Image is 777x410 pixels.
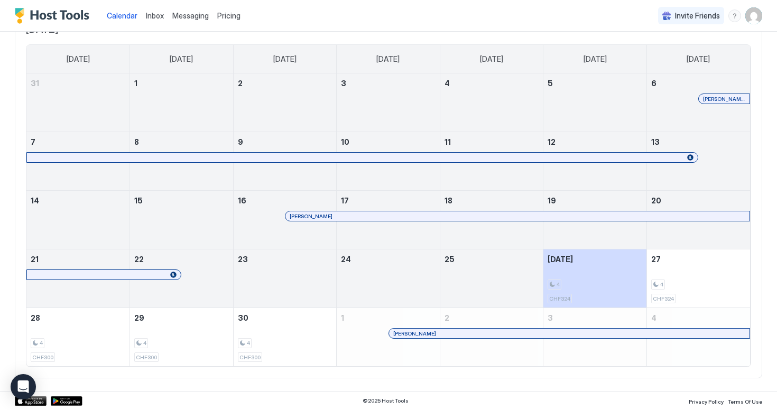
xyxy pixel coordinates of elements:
td: September 22, 2025 [130,249,234,308]
span: CHF300 [239,354,261,361]
div: User profile [745,7,762,24]
span: [DATE] [548,255,573,264]
span: 16 [238,196,246,205]
td: September 7, 2025 [26,132,130,191]
a: September 16, 2025 [234,191,337,210]
td: September 4, 2025 [440,73,543,132]
td: September 3, 2025 [337,73,440,132]
td: October 2, 2025 [440,308,543,367]
span: [DATE] [480,54,503,64]
a: September 22, 2025 [130,249,233,269]
td: October 3, 2025 [543,308,647,367]
a: September 3, 2025 [337,73,440,93]
a: Calendar [107,10,137,21]
a: Tuesday [263,45,307,73]
span: 4 [651,313,656,322]
span: 4 [557,281,560,288]
a: September 12, 2025 [543,132,646,152]
a: September 15, 2025 [130,191,233,210]
span: 4 [40,340,43,347]
a: Inbox [146,10,164,21]
td: September 28, 2025 [26,308,130,367]
td: September 16, 2025 [233,191,337,249]
div: [PERSON_NAME] [393,330,745,337]
span: 22 [134,255,144,264]
a: September 10, 2025 [337,132,440,152]
span: 31 [31,79,39,88]
span: 13 [651,137,660,146]
a: September 21, 2025 [26,249,129,269]
span: 5 [548,79,553,88]
td: September 2, 2025 [233,73,337,132]
span: 4 [247,340,250,347]
span: CHF324 [653,295,674,302]
span: 30 [238,313,248,322]
td: September 9, 2025 [233,132,337,191]
td: September 15, 2025 [130,191,234,249]
a: September 25, 2025 [440,249,543,269]
td: September 26, 2025 [543,249,647,308]
a: September 11, 2025 [440,132,543,152]
td: September 11, 2025 [440,132,543,191]
span: 23 [238,255,248,264]
span: [DATE] [67,54,90,64]
td: September 20, 2025 [646,191,750,249]
span: CHF300 [32,354,53,361]
a: September 8, 2025 [130,132,233,152]
span: [PERSON_NAME] [703,96,745,102]
span: 18 [445,196,452,205]
span: 6 [651,79,656,88]
span: Calendar [107,11,137,20]
a: Google Play Store [51,396,82,406]
td: September 1, 2025 [130,73,234,132]
a: October 1, 2025 [337,308,440,328]
span: 29 [134,313,144,322]
a: Messaging [172,10,209,21]
span: CHF300 [136,354,157,361]
td: September 27, 2025 [646,249,750,308]
a: Saturday [676,45,720,73]
span: 28 [31,313,40,322]
a: September 7, 2025 [26,132,129,152]
td: September 18, 2025 [440,191,543,249]
td: October 4, 2025 [646,308,750,367]
a: Sunday [56,45,100,73]
span: © 2025 Host Tools [363,397,409,404]
a: Wednesday [366,45,410,73]
a: October 2, 2025 [440,308,543,328]
span: [DATE] [273,54,297,64]
td: August 31, 2025 [26,73,130,132]
a: September 24, 2025 [337,249,440,269]
span: 19 [548,196,556,205]
td: September 29, 2025 [130,308,234,367]
span: [PERSON_NAME] [290,213,332,220]
a: Privacy Policy [689,395,724,406]
span: [PERSON_NAME] [393,330,436,337]
a: September 6, 2025 [647,73,750,93]
td: September 30, 2025 [233,308,337,367]
span: [DATE] [687,54,710,64]
td: September 8, 2025 [130,132,234,191]
div: Host Tools Logo [15,8,94,24]
a: Friday [573,45,617,73]
span: [DATE] [584,54,607,64]
span: 4 [445,79,450,88]
span: Messaging [172,11,209,20]
span: 17 [341,196,349,205]
a: App Store [15,396,47,406]
a: September 4, 2025 [440,73,543,93]
a: September 19, 2025 [543,191,646,210]
a: September 23, 2025 [234,249,337,269]
span: 10 [341,137,349,146]
td: September 12, 2025 [543,132,647,191]
span: 9 [238,137,243,146]
td: September 5, 2025 [543,73,647,132]
span: 21 [31,255,39,264]
a: September 1, 2025 [130,73,233,93]
a: September 20, 2025 [647,191,750,210]
span: 3 [548,313,553,322]
a: September 2, 2025 [234,73,337,93]
a: September 29, 2025 [130,308,233,328]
